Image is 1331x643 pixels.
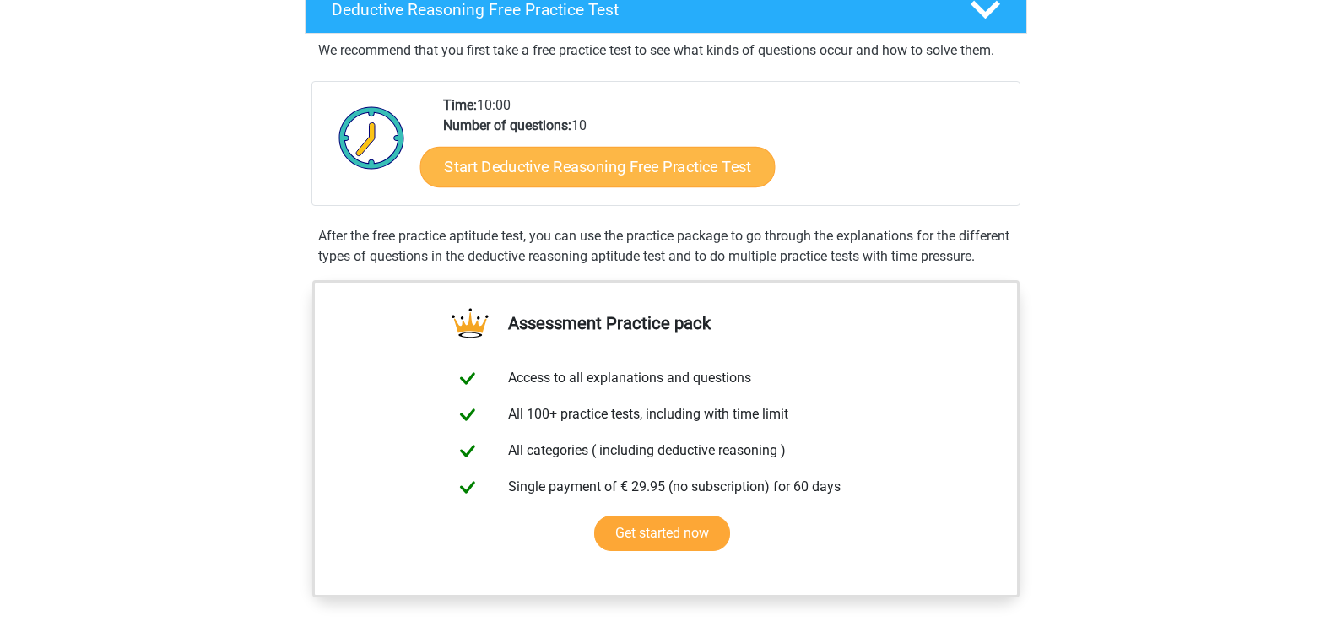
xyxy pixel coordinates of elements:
div: 10:00 10 [430,95,1019,205]
img: Clock [329,95,414,180]
a: Start Deductive Reasoning Free Practice Test [419,146,775,186]
p: We recommend that you first take a free practice test to see what kinds of questions occur and ho... [318,41,1014,61]
div: After the free practice aptitude test, you can use the practice package to go through the explana... [311,226,1020,267]
b: Time: [443,97,477,113]
b: Number of questions: [443,117,571,133]
a: Get started now [594,516,730,551]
